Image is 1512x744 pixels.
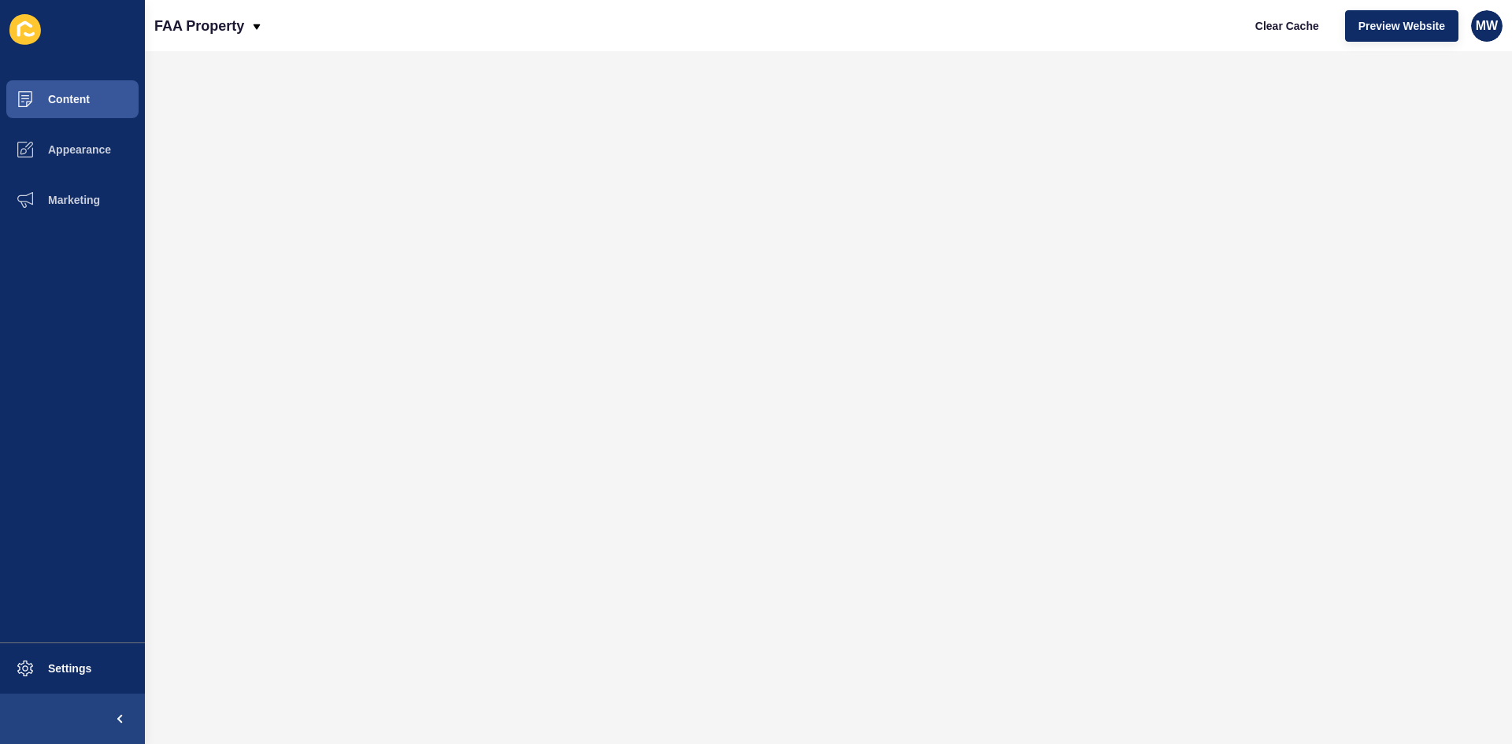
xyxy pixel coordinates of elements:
p: FAA Property [154,6,244,46]
span: Preview Website [1358,18,1445,34]
span: MW [1476,18,1498,34]
span: Clear Cache [1255,18,1319,34]
button: Preview Website [1345,10,1458,42]
button: Clear Cache [1242,10,1332,42]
